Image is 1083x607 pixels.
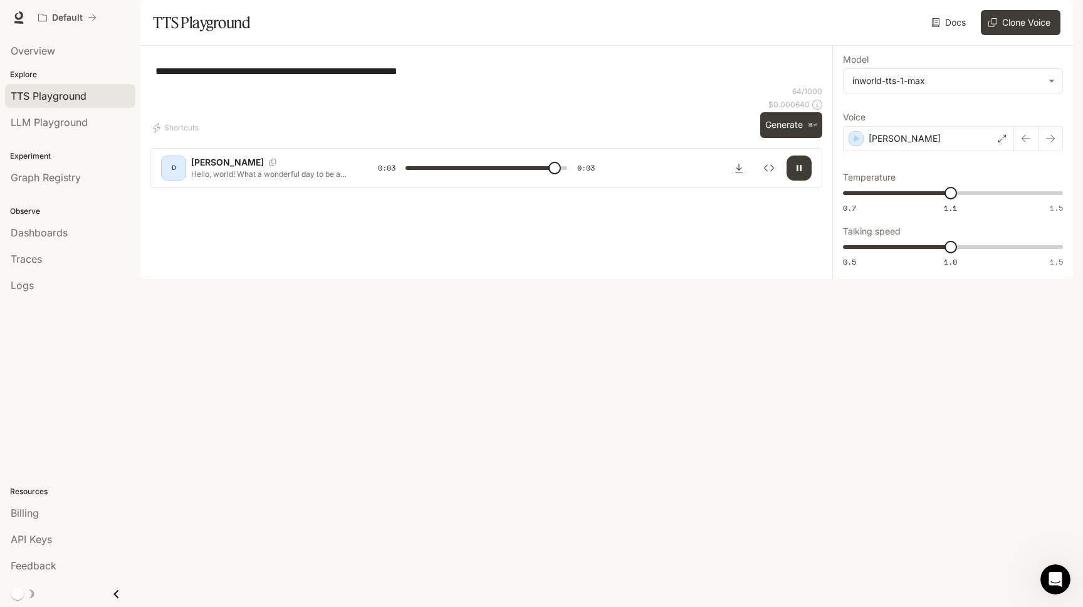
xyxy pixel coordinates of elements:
button: All workspaces [33,5,102,30]
p: Talking speed [843,227,901,236]
button: Download audio [726,156,751,181]
button: Shortcuts [150,118,204,138]
button: Generate⌘⏎ [760,112,822,138]
button: Copy Voice ID [264,159,281,166]
p: [PERSON_NAME] [869,132,941,145]
div: inworld-tts-1-max [852,75,1042,87]
p: Temperature [843,173,896,182]
div: inworld-tts-1-max [844,69,1062,93]
p: Voice [843,113,866,122]
h1: TTS Playground [153,10,250,35]
span: 0:03 [577,162,595,174]
span: 0.7 [843,203,856,213]
button: Inspect [756,156,782,181]
span: 1.1 [944,203,957,213]
a: Docs [929,10,971,35]
span: 0.5 [843,256,856,267]
p: ⌘⏎ [808,122,817,129]
button: Clone Voice [981,10,1060,35]
p: Hello, world! What a wonderful day to be a text-to-speech model! [191,169,348,179]
iframe: Intercom live chat [1040,564,1070,594]
p: 64 / 1000 [792,86,822,97]
span: 1.5 [1050,256,1063,267]
span: 1.5 [1050,203,1063,213]
div: D [164,158,184,178]
span: 1.0 [944,256,957,267]
span: 0:03 [378,162,395,174]
p: Default [52,13,83,23]
p: [PERSON_NAME] [191,156,264,169]
p: Model [843,55,869,64]
p: $ 0.000640 [768,99,810,110]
